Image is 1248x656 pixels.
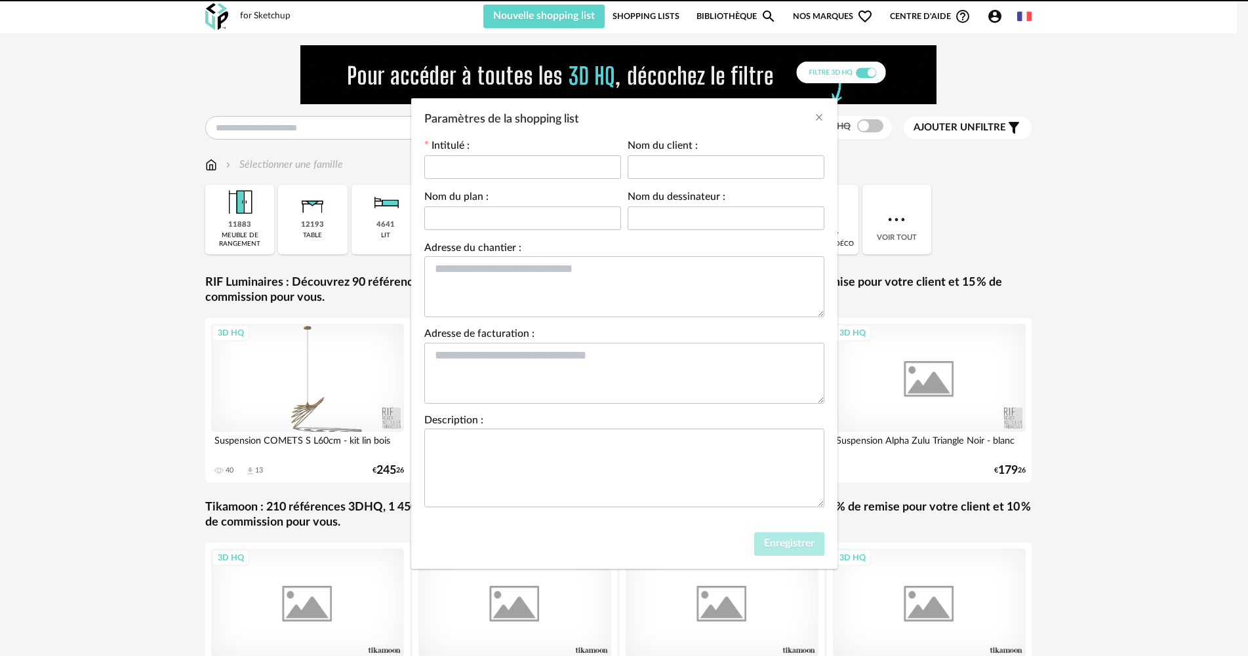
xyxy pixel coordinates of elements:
[411,98,837,568] div: Paramètres de la shopping list
[814,111,824,125] button: Close
[424,243,521,256] label: Adresse du chantier :
[424,113,579,125] span: Paramètres de la shopping list
[764,538,815,549] span: Enregistrer
[424,415,483,429] label: Description :
[754,532,824,556] button: Enregistrer
[424,141,470,154] label: Intitulé :
[424,329,534,342] label: Adresse de facturation :
[628,141,698,154] label: Nom du client :
[628,192,725,205] label: Nom du dessinateur :
[424,192,489,205] label: Nom du plan :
